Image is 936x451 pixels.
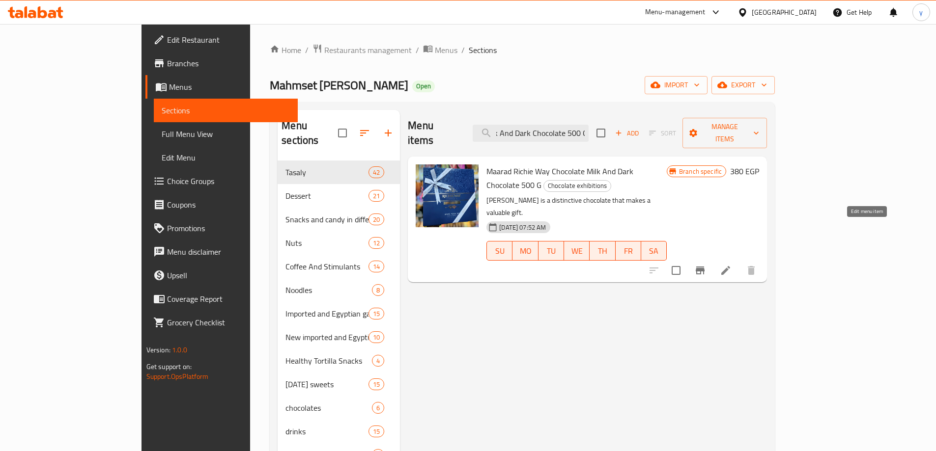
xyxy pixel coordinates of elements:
[285,355,372,367] span: Healthy Tortilla Snacks
[512,241,538,261] button: MO
[278,184,400,208] div: Dessert21
[486,164,633,192] span: Maarad Richie Way Chocolate Milk And Dark Chocolate 500 G
[645,6,706,18] div: Menu-management
[146,344,170,356] span: Version:
[486,241,512,261] button: SU
[146,370,209,383] a: Support.OpsPlatform
[652,79,700,91] span: import
[278,278,400,302] div: Noodles8
[408,118,461,148] h2: Menu items
[145,240,298,264] a: Menu disclaimer
[145,216,298,240] a: Promotions
[645,244,663,258] span: SA
[285,378,369,390] div: Mawlid sweets
[752,7,817,18] div: [GEOGRAPHIC_DATA]
[435,44,457,56] span: Menus
[167,34,290,46] span: Edit Restaurant
[167,317,290,328] span: Grocery Checklist
[372,403,384,413] span: 6
[469,44,497,56] span: Sections
[473,125,589,142] input: search
[167,57,290,69] span: Branches
[568,244,586,258] span: WE
[372,355,384,367] div: items
[369,378,384,390] div: items
[278,208,400,231] div: Snacks and candy in different shapes depending on the available shapes.20
[423,44,457,56] a: Menus
[270,44,775,56] nav: breadcrumb
[145,287,298,311] a: Coverage Report
[486,194,667,219] p: [PERSON_NAME] is a distinctive chocolate that makes a valuable gift.
[145,28,298,52] a: Edit Restaurant
[614,128,640,139] span: Add
[278,420,400,443] div: drinks15
[154,122,298,146] a: Full Menu View
[369,427,384,436] span: 15
[616,241,641,261] button: FR
[682,118,767,148] button: Manage items
[372,284,384,296] div: items
[154,146,298,169] a: Edit Menu
[690,121,759,145] span: Manage items
[416,44,419,56] li: /
[285,213,369,225] span: Snacks and candy in different shapes depending on the available shapes.
[146,360,192,373] span: Get support on:
[611,126,643,141] span: Add item
[278,372,400,396] div: [DATE] sweets15
[641,241,667,261] button: SA
[369,261,384,272] div: items
[285,425,369,437] span: drinks
[590,241,615,261] button: TH
[739,259,763,282] button: delete
[372,356,384,366] span: 4
[711,76,775,94] button: export
[416,164,479,227] img: Maarad Richie Way Chocolate Milk And Dark Chocolate 500 G
[270,74,408,96] span: Mahmset [PERSON_NAME]
[278,231,400,255] div: Nuts12
[162,152,290,163] span: Edit Menu
[282,118,338,148] h2: Menu sections
[324,44,412,56] span: Restaurants management
[285,402,372,414] div: chocolates
[145,311,298,334] a: Grocery Checklist
[730,164,759,178] h6: 380 EGP
[285,308,369,319] div: Imported and Egyptian games
[285,331,369,343] span: New imported and Egyptian work
[564,241,590,261] button: WE
[332,123,353,143] span: Select all sections
[369,237,384,249] div: items
[154,99,298,122] a: Sections
[369,190,384,202] div: items
[172,344,187,356] span: 1.0.0
[278,325,400,349] div: New imported and Egyptian work10
[169,81,290,93] span: Menus
[167,269,290,281] span: Upsell
[278,302,400,325] div: Imported and Egyptian games15
[611,126,643,141] button: Add
[461,44,465,56] li: /
[162,105,290,116] span: Sections
[278,396,400,420] div: chocolates6
[919,7,923,18] span: y
[666,260,686,281] span: Select to update
[167,222,290,234] span: Promotions
[594,244,611,258] span: TH
[369,380,384,389] span: 15
[145,193,298,216] a: Coupons
[369,333,384,342] span: 10
[539,241,564,261] button: TU
[543,180,611,192] div: Chocolate exhibitions
[643,126,682,141] span: Select section first
[372,402,384,414] div: items
[369,239,384,248] span: 12
[412,82,435,90] span: Open
[369,262,384,271] span: 14
[285,166,369,178] div: Tasaly
[369,168,384,177] span: 42
[167,199,290,211] span: Coupons
[167,175,290,187] span: Choice Groups
[688,259,712,282] button: Branch-specific-item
